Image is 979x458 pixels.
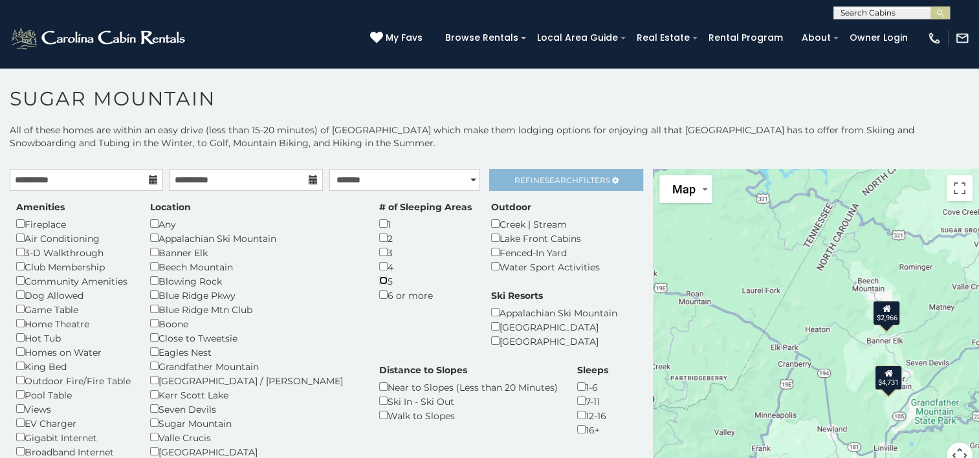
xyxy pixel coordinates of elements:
div: 4 [379,259,472,274]
div: Outdoor Fire/Fire Table [16,373,131,387]
div: Fenced-In Yard [491,245,600,259]
div: Air Conditioning [16,231,131,245]
a: Owner Login [843,28,914,48]
div: Water Sport Activities [491,259,600,274]
div: 6 or more [379,288,472,302]
div: King Bed [16,359,131,373]
a: Real Estate [630,28,696,48]
a: Rental Program [702,28,789,48]
div: Gigabit Internet [16,430,131,444]
div: Dog Allowed [16,288,131,302]
div: $2,966 [873,300,900,325]
div: Near to Slopes (Less than 20 Minutes) [379,380,558,394]
div: Walk to Slopes [379,408,558,422]
label: Amenities [16,201,65,213]
div: [GEOGRAPHIC_DATA] [491,320,617,334]
div: 3 [379,245,472,259]
span: Refine Filters [514,175,610,185]
span: Map [672,182,696,196]
a: About [795,28,837,48]
div: Pool Table [16,387,131,402]
span: My Favs [386,31,423,45]
div: Homes on Water [16,345,131,359]
a: Local Area Guide [531,28,624,48]
div: Kerr Scott Lake [150,387,360,402]
div: Boone [150,316,360,331]
div: 16+ [577,422,608,437]
label: Sleeps [577,364,608,376]
div: Club Membership [16,259,131,274]
img: phone-regular-white.png [927,31,941,45]
div: Blue Ridge Pkwy [150,288,360,302]
div: 1-6 [577,380,608,394]
div: Banner Elk [150,245,360,259]
label: Outdoor [491,201,531,213]
div: Home Theatre [16,316,131,331]
div: 1 [379,217,472,231]
div: Any [150,217,360,231]
div: Seven Devils [150,402,360,416]
img: White-1-2.png [10,25,189,51]
div: Eagles Nest [150,345,360,359]
div: 7-11 [577,394,608,408]
button: Change map style [659,175,712,203]
a: My Favs [370,31,426,45]
div: 12-16 [577,408,608,422]
div: Creek | Stream [491,217,600,231]
a: RefineSearchFilters [489,169,643,191]
div: $4,731 [875,365,902,390]
div: [GEOGRAPHIC_DATA] / [PERSON_NAME] [150,373,360,387]
label: Distance to Slopes [379,364,467,376]
div: Grandfather Mountain [150,359,360,373]
button: Toggle fullscreen view [947,175,973,201]
label: Ski Resorts [491,289,543,302]
div: Appalachian Ski Mountain [491,305,617,320]
div: Lake Front Cabins [491,231,600,245]
div: 3-D Walkthrough [16,245,131,259]
label: # of Sleeping Areas [379,201,472,213]
div: Sugar Mountain [150,416,360,430]
a: Browse Rentals [439,28,525,48]
label: Location [150,201,191,213]
div: Ski In - Ski Out [379,394,558,408]
span: Search [545,175,578,185]
div: Community Amenities [16,274,131,288]
div: Views [16,402,131,416]
div: [GEOGRAPHIC_DATA] [491,334,617,348]
div: Beech Mountain [150,259,360,274]
div: Hot Tub [16,331,131,345]
div: Blue Ridge Mtn Club [150,302,360,316]
div: Appalachian Ski Mountain [150,231,360,245]
div: EV Charger [16,416,131,430]
div: Fireplace [16,217,131,231]
div: 5 [379,274,472,288]
img: mail-regular-white.png [955,31,969,45]
div: Blowing Rock [150,274,360,288]
div: Game Table [16,302,131,316]
div: Close to Tweetsie [150,331,360,345]
div: Valle Crucis [150,430,360,444]
div: 2 [379,231,472,245]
